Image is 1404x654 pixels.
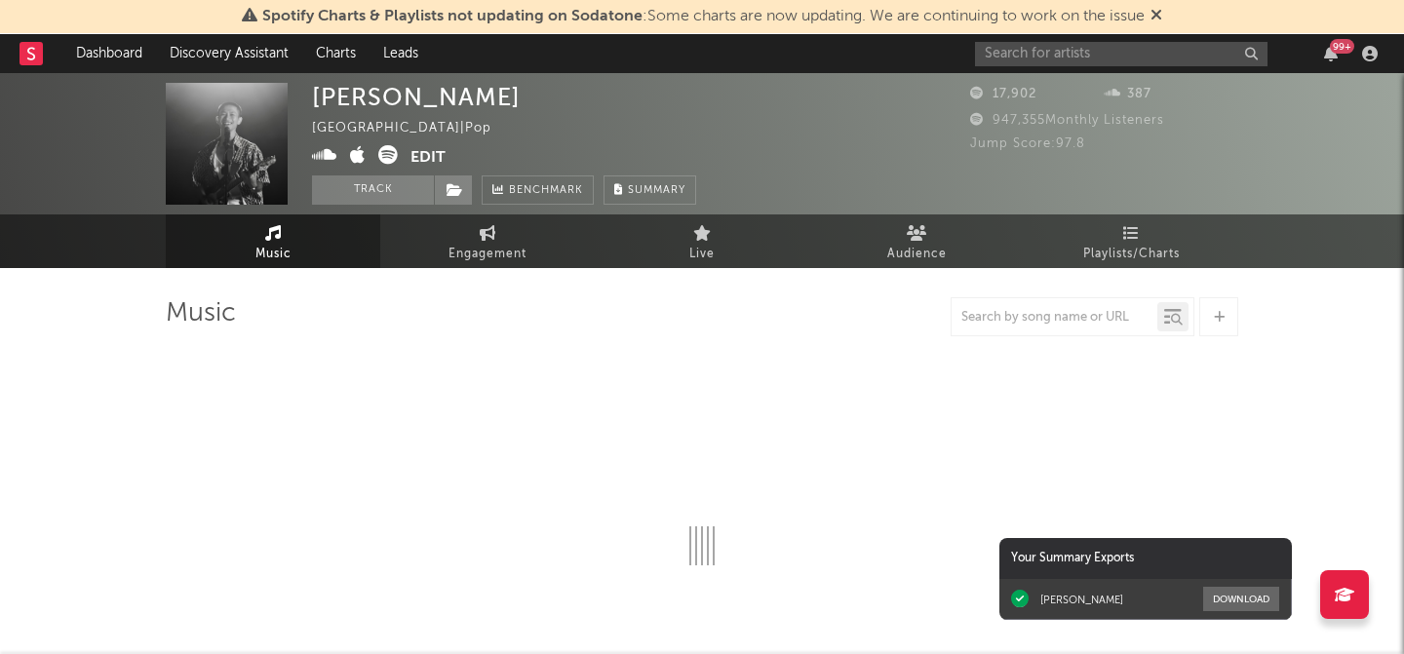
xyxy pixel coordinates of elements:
input: Search by song name or URL [952,310,1157,326]
span: Jump Score: 97.8 [970,137,1085,150]
a: Engagement [380,214,595,268]
a: Discovery Assistant [156,34,302,73]
span: Music [255,243,292,266]
span: Benchmark [509,179,583,203]
a: Benchmark [482,175,594,205]
span: Engagement [448,243,526,266]
input: Search for artists [975,42,1267,66]
div: 99 + [1330,39,1354,54]
button: 99+ [1324,46,1338,61]
span: 947,355 Monthly Listeners [970,114,1164,127]
span: 17,902 [970,88,1036,100]
a: Playlists/Charts [1024,214,1238,268]
a: Leads [370,34,432,73]
span: : Some charts are now updating. We are continuing to work on the issue [262,9,1145,24]
button: Edit [410,145,446,170]
a: Live [595,214,809,268]
a: Audience [809,214,1024,268]
span: Summary [628,185,685,196]
div: [PERSON_NAME] [1040,593,1123,606]
button: Download [1203,587,1279,611]
a: Music [166,214,380,268]
button: Track [312,175,434,205]
a: Dashboard [62,34,156,73]
span: Spotify Charts & Playlists not updating on Sodatone [262,9,643,24]
div: [PERSON_NAME] [312,83,521,111]
span: Dismiss [1150,9,1162,24]
span: Playlists/Charts [1083,243,1180,266]
a: Charts [302,34,370,73]
div: [GEOGRAPHIC_DATA] | Pop [312,117,514,140]
button: Summary [604,175,696,205]
span: Live [689,243,715,266]
span: 387 [1105,88,1151,100]
div: Your Summary Exports [999,538,1292,579]
span: Audience [887,243,947,266]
